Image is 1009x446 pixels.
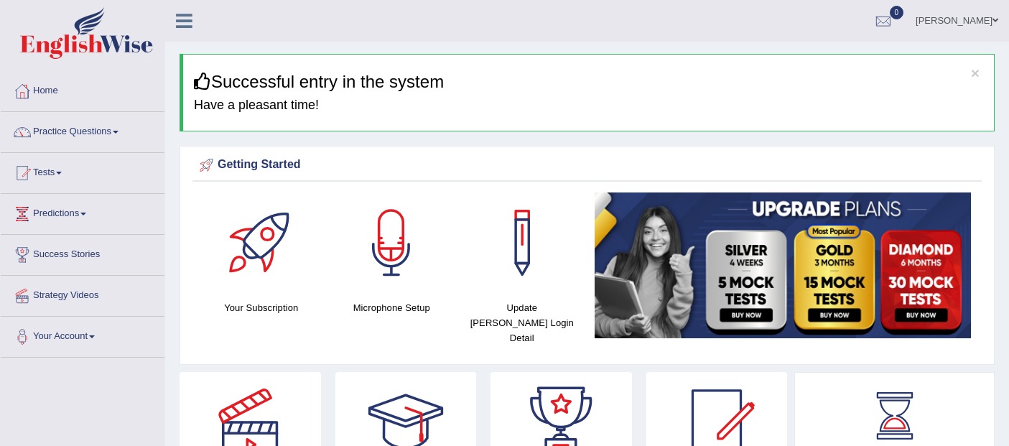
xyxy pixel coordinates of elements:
[194,98,983,113] h4: Have a pleasant time!
[1,194,164,230] a: Predictions
[1,235,164,271] a: Success Stories
[971,65,980,80] button: ×
[203,300,320,315] h4: Your Subscription
[464,300,580,345] h4: Update [PERSON_NAME] Login Detail
[196,154,978,176] div: Getting Started
[595,192,972,338] img: small5.jpg
[194,73,983,91] h3: Successful entry in the system
[1,153,164,189] a: Tests
[334,300,450,315] h4: Microphone Setup
[1,112,164,148] a: Practice Questions
[1,276,164,312] a: Strategy Videos
[890,6,904,19] span: 0
[1,317,164,353] a: Your Account
[1,71,164,107] a: Home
